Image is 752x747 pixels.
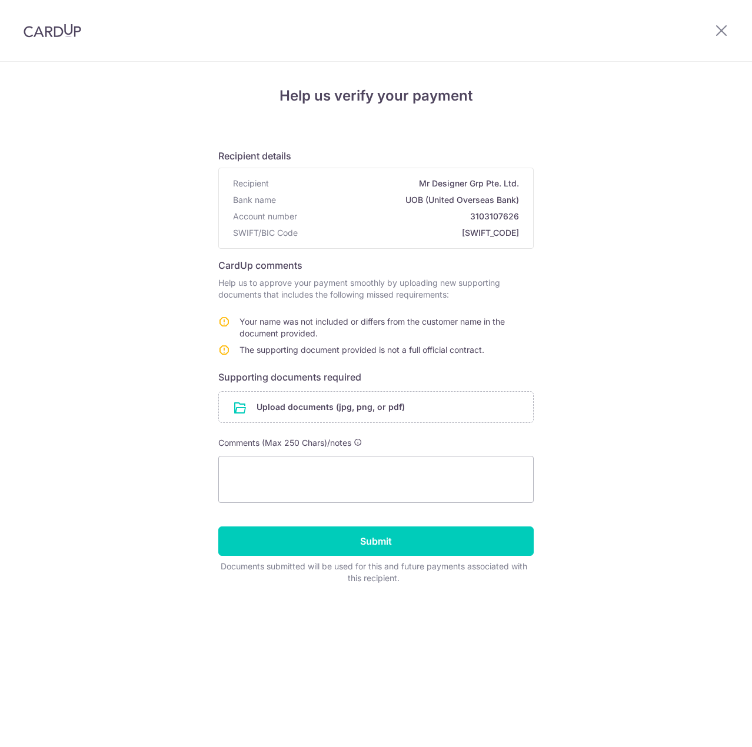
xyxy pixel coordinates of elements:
[218,85,534,106] h4: Help us verify your payment
[233,194,276,206] span: Bank name
[24,24,81,38] img: CardUp
[274,178,519,189] span: Mr Designer Grp Pte. Ltd.
[239,316,505,338] span: Your name was not included or differs from the customer name in the document provided.
[218,277,534,301] p: Help us to approve your payment smoothly by uploading new supporting documents that includes the ...
[302,211,519,222] span: 3103107626
[233,211,297,222] span: Account number
[218,149,534,163] h6: Recipient details
[218,258,534,272] h6: CardUp comments
[218,438,351,448] span: Comments (Max 250 Chars)/notes
[281,194,519,206] span: UOB (United Overseas Bank)
[218,561,529,584] div: Documents submitted will be used for this and future payments associated with this recipient.
[302,227,519,239] span: [SWIFT_CODE]
[233,178,269,189] span: Recipient
[218,526,534,556] input: Submit
[218,370,534,384] h6: Supporting documents required
[233,227,298,239] span: SWIFT/BIC Code
[239,345,484,355] span: The supporting document provided is not a full official contract.
[218,391,534,423] div: Upload documents (jpg, png, or pdf)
